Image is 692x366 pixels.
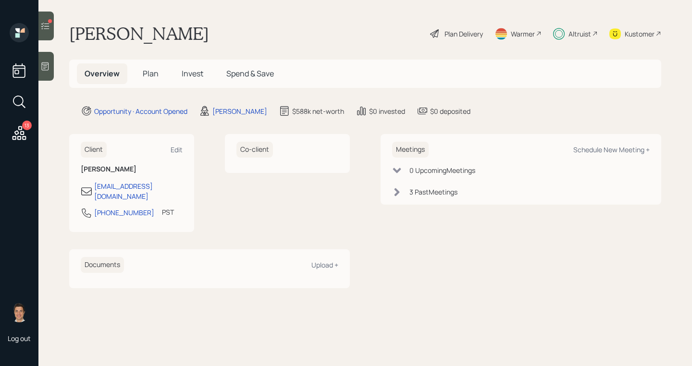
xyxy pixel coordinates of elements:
span: Spend & Save [226,68,274,79]
span: Overview [85,68,120,79]
div: 13 [22,121,32,130]
div: Plan Delivery [445,29,483,39]
div: [PERSON_NAME] [212,106,267,116]
span: Plan [143,68,159,79]
div: Edit [171,145,183,154]
div: [PHONE_NUMBER] [94,207,154,218]
div: 3 Past Meeting s [409,187,457,197]
h6: Co-client [236,142,273,158]
div: Altruist [568,29,591,39]
span: Invest [182,68,203,79]
h6: [PERSON_NAME] [81,165,183,173]
div: Warmer [511,29,535,39]
h6: Meetings [392,142,429,158]
div: $0 deposited [430,106,470,116]
h1: [PERSON_NAME] [69,23,209,44]
div: Schedule New Meeting + [573,145,650,154]
div: Kustomer [625,29,655,39]
img: tyler-end-headshot.png [10,303,29,322]
h6: Documents [81,257,124,273]
div: PST [162,207,174,217]
div: Log out [8,334,31,343]
h6: Client [81,142,107,158]
div: $588k net-worth [292,106,344,116]
div: $0 invested [369,106,405,116]
div: 0 Upcoming Meeting s [409,165,475,175]
div: Opportunity · Account Opened [94,106,187,116]
div: [EMAIL_ADDRESS][DOMAIN_NAME] [94,181,183,201]
div: Upload + [311,260,338,269]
